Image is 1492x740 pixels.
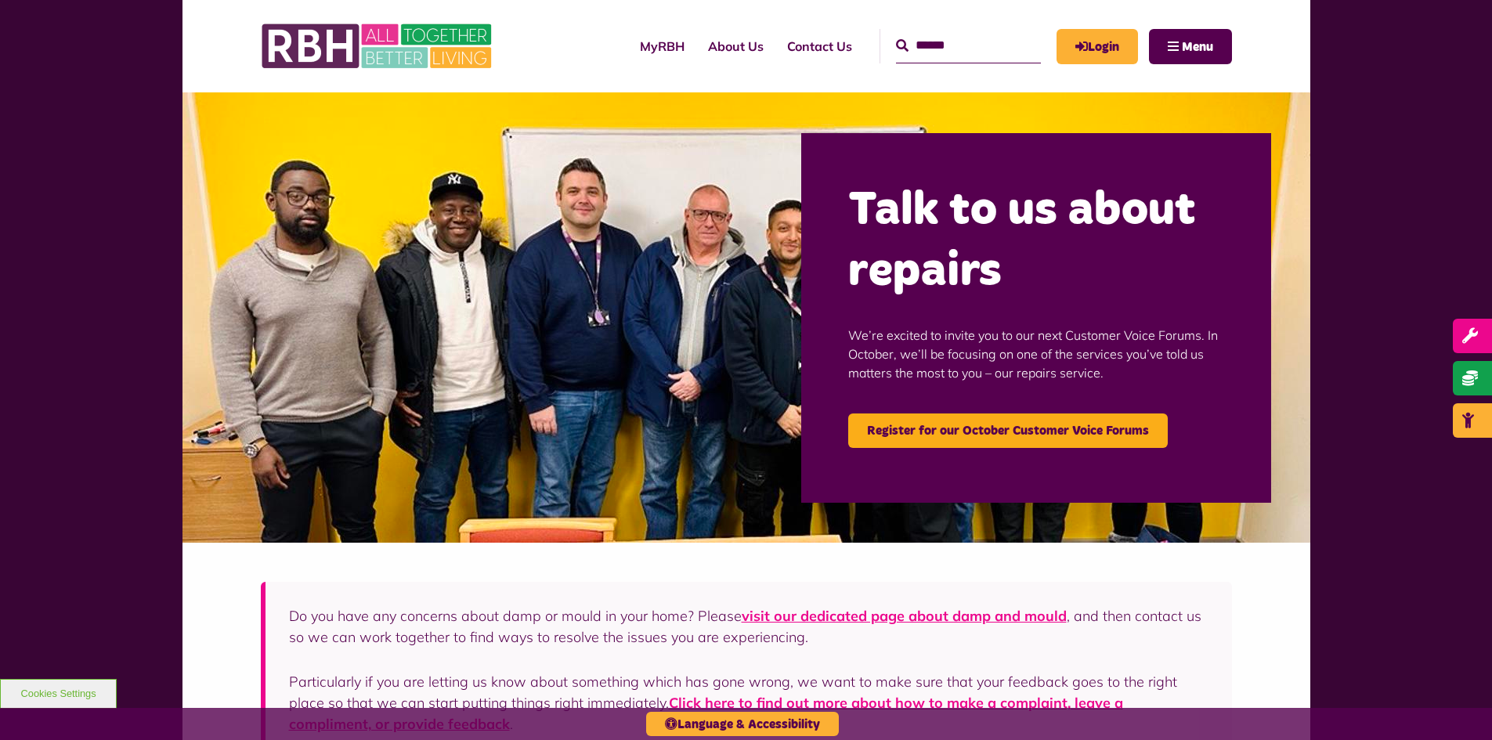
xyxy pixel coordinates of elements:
img: RBH [261,16,496,77]
a: Click here to find out more about how to make a complaint, leave a compliment, or provide feedback [289,694,1123,733]
span: Menu [1182,41,1213,53]
a: MyRBH [1057,29,1138,64]
button: Navigation [1149,29,1232,64]
a: Register for our October Customer Voice Forums [848,413,1168,448]
p: Do you have any concerns about damp or mould in your home? Please , and then contact us so we can... [289,605,1208,648]
p: We’re excited to invite you to our next Customer Voice Forums. In October, we’ll be focusing on o... [848,302,1224,406]
a: visit our dedicated page about damp and mould [742,607,1067,625]
a: Contact Us [775,25,864,67]
h2: Talk to us about repairs [848,180,1224,302]
button: Language & Accessibility [646,712,839,736]
img: Group photo of customers and colleagues at the Lighthouse Project [182,92,1310,543]
a: MyRBH [628,25,696,67]
p: Particularly if you are letting us know about something which has gone wrong, we want to make sur... [289,671,1208,735]
iframe: Netcall Web Assistant for live chat [1422,670,1492,740]
a: About Us [696,25,775,67]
